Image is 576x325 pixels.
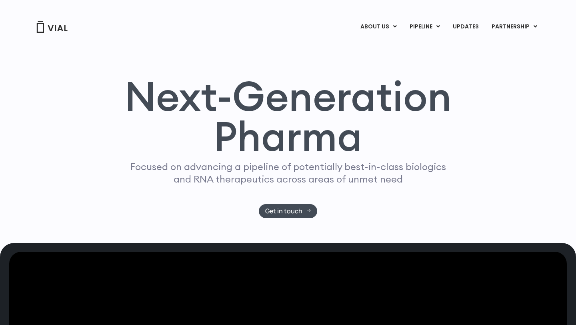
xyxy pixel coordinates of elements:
h1: Next-Generation Pharma [115,76,461,157]
img: Vial Logo [36,21,68,33]
span: Get in touch [265,208,302,214]
a: PARTNERSHIPMenu Toggle [485,20,544,34]
a: UPDATES [446,20,485,34]
a: Get in touch [259,204,318,218]
a: PIPELINEMenu Toggle [403,20,446,34]
p: Focused on advancing a pipeline of potentially best-in-class biologics and RNA therapeutics acros... [127,160,449,185]
a: ABOUT USMenu Toggle [354,20,403,34]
